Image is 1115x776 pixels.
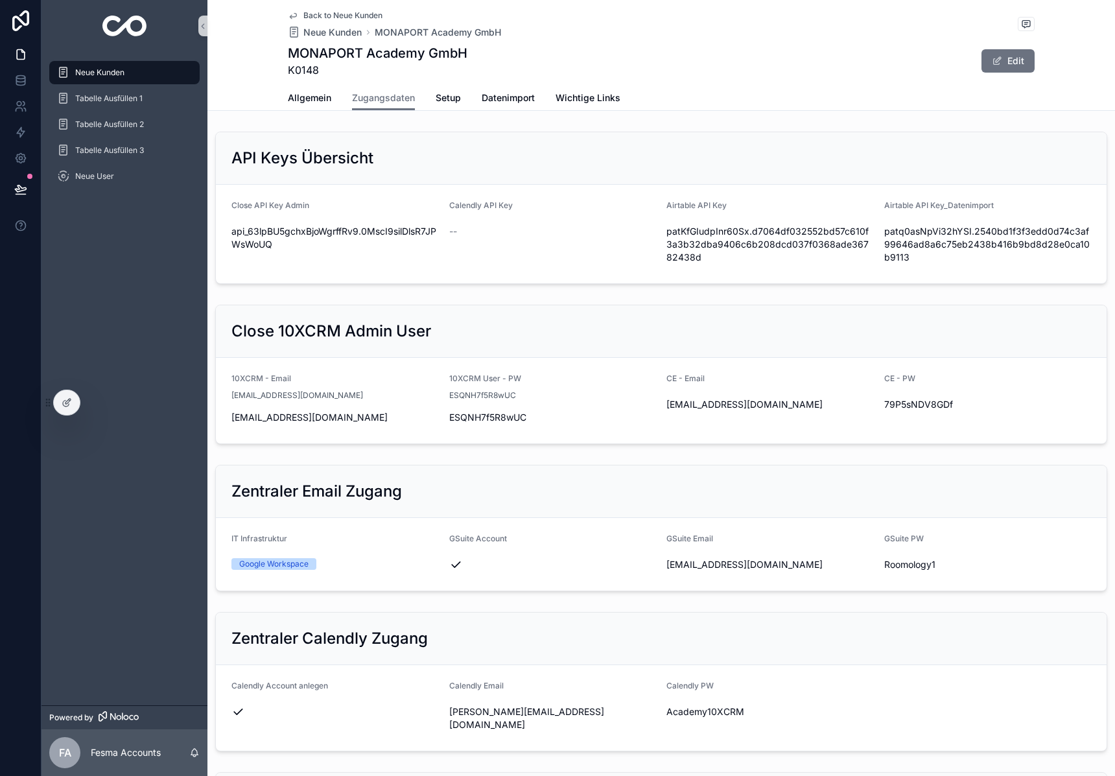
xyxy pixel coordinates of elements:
span: Calendly API Key [449,200,513,210]
span: FA [59,745,71,760]
h2: Zentraler Email Zugang [231,481,402,502]
a: MONAPORT Academy GmbH [375,26,501,39]
span: Airtable API Key_Datenimport [884,200,994,210]
span: -- [449,225,457,238]
span: patKfGIudpInr60Sx.d7064df032552bd57c610f3a3b32dba9406c6b208dcd037f0368ade36782438d [666,225,874,264]
span: patq0asNpVi32hYSI.2540bd1f3f3edd0d74c3af99646ad8a6c75eb2438b416b9bd8d28e0ca10b9113 [884,225,1092,264]
span: GSuite Email [666,534,713,543]
span: Neue Kunden [75,67,124,78]
span: [EMAIL_ADDRESS][DOMAIN_NAME] [231,411,439,424]
a: Tabelle Ausfüllen 1 [49,87,200,110]
span: Calendly Account anlegen [231,681,328,690]
a: Datenimport [482,86,535,112]
span: Airtable API Key [666,200,727,210]
span: Tabelle Ausfüllen 2 [75,119,144,130]
a: Setup [436,86,461,112]
span: Tabelle Ausfüllen 1 [75,93,143,104]
a: Tabelle Ausfüllen 3 [49,139,200,162]
span: Close API Key Admin [231,200,309,210]
span: CE - Email [666,373,705,383]
a: Allgemein [288,86,331,112]
span: Academy10XCRM [666,705,874,718]
span: 10XCRM User - PW [449,373,521,383]
span: K0148 [288,62,467,78]
button: Edit [981,49,1035,73]
div: Google Workspace [239,558,309,570]
span: Allgemein [288,91,331,104]
a: Zugangsdaten [352,86,415,111]
span: GSuite PW [884,534,924,543]
span: api_63lpBU5gchxBjoWgrffRv9.0MscI9silDlsR7JPWsWoUQ [231,225,439,251]
span: Wichtige Links [556,91,620,104]
div: scrollable content [41,52,207,205]
span: [EMAIL_ADDRESS][DOMAIN_NAME] [666,398,874,411]
span: Calendly PW [666,681,714,690]
h1: MONAPORT Academy GmbH [288,44,467,62]
span: 79P5sNDV8GDf [884,398,1092,411]
span: [EMAIL_ADDRESS][DOMAIN_NAME] [231,390,363,401]
h2: Close 10XCRM Admin User [231,321,431,342]
h2: API Keys Übersicht [231,148,373,169]
span: ESQNH7f5R8wUC [449,390,516,401]
span: Back to Neue Kunden [303,10,382,21]
span: CE - PW [884,373,915,383]
a: Neue User [49,165,200,188]
h2: Zentraler Calendly Zugang [231,628,428,649]
span: ESQNH7f5R8wUC [449,411,657,424]
a: Tabelle Ausfüllen 2 [49,113,200,136]
span: Datenimport [482,91,535,104]
span: Setup [436,91,461,104]
span: Powered by [49,712,93,723]
span: GSuite Account [449,534,507,543]
a: Wichtige Links [556,86,620,112]
a: Neue Kunden [49,61,200,84]
p: Fesma Accounts [91,746,161,759]
span: [EMAIL_ADDRESS][DOMAIN_NAME] [666,558,874,571]
span: Neue Kunden [303,26,362,39]
span: 10XCRM - Email [231,373,291,383]
span: Calendly Email [449,681,504,690]
span: Neue User [75,171,114,182]
a: Powered by [41,705,207,729]
span: Roomology1 [884,558,1092,571]
img: App logo [102,16,147,36]
a: Neue Kunden [288,26,362,39]
span: Zugangsdaten [352,91,415,104]
a: Back to Neue Kunden [288,10,382,21]
span: [PERSON_NAME][EMAIL_ADDRESS][DOMAIN_NAME] [449,705,657,731]
span: Tabelle Ausfüllen 3 [75,145,144,156]
span: IT Infrastruktur [231,534,287,543]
